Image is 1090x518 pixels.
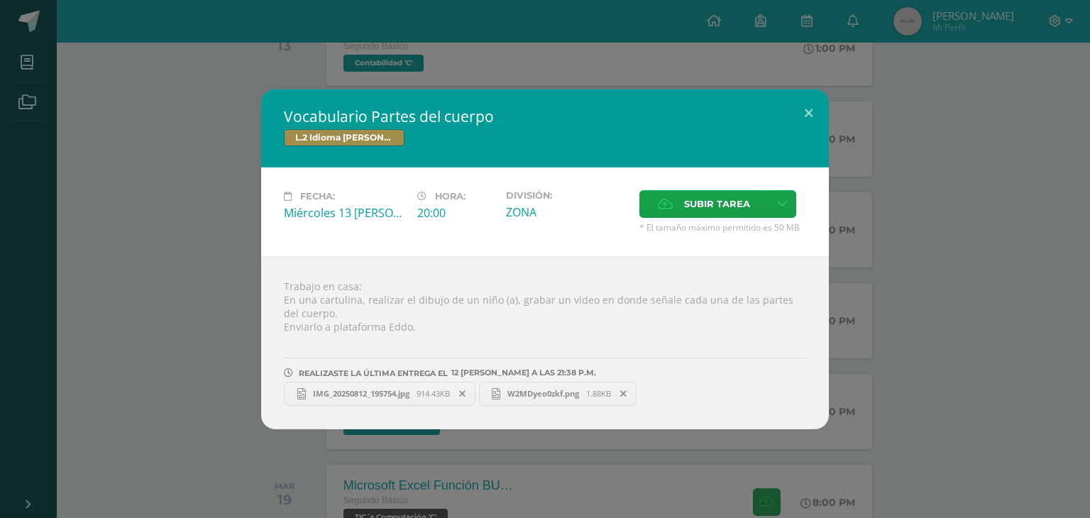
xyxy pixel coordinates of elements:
button: Close (Esc) [788,89,829,138]
span: Fecha: [300,191,335,202]
div: Trabajo en casa: En una cartulina, realizar el dibujo de un niño (a), grabar un video en donde se... [261,256,829,429]
div: 20:00 [417,205,495,221]
span: Hora: [435,191,466,202]
a: W2MDyeo0zkf.png 1.88KB [479,382,637,406]
span: L.2 Idioma [PERSON_NAME] [284,129,404,146]
span: * El tamaño máximo permitido es 50 MB [639,221,806,233]
label: División: [506,190,628,201]
span: 1.88KB [586,388,611,399]
span: Subir tarea [684,191,750,217]
span: Remover entrega [451,386,475,402]
div: ZONA [506,204,628,220]
span: REALIZASTE LA ÚLTIMA ENTREGA EL [299,368,448,378]
div: Miércoles 13 [PERSON_NAME] [284,205,406,221]
span: IMG_20250812_195754.jpg [306,388,417,399]
span: Remover entrega [612,386,636,402]
span: W2MDyeo0zkf.png [500,388,586,399]
h2: Vocabulario Partes del cuerpo [284,106,806,126]
a: IMG_20250812_195754.jpg 914.43KB [284,382,475,406]
span: 914.43KB [417,388,450,399]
